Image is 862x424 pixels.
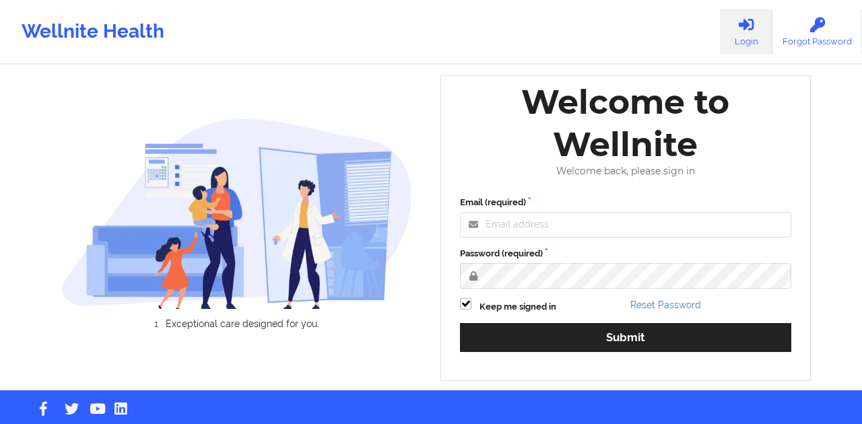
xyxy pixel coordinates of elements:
input: Email address [460,212,791,238]
a: Forgot Password [772,9,862,54]
a: Reset Password [630,299,701,310]
div: Welcome back, please sign in [451,166,801,177]
li: Exceptional care designed for you. [73,318,412,329]
button: Submit [460,323,791,352]
img: wellnite-auth-hero_200.c722682e.png [61,118,413,309]
div: Welcome to Wellnite [451,81,801,166]
label: Password (required) [460,247,791,260]
label: Keep me signed in [479,300,556,314]
label: Email (required) [460,196,791,209]
a: Login [720,9,772,54]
